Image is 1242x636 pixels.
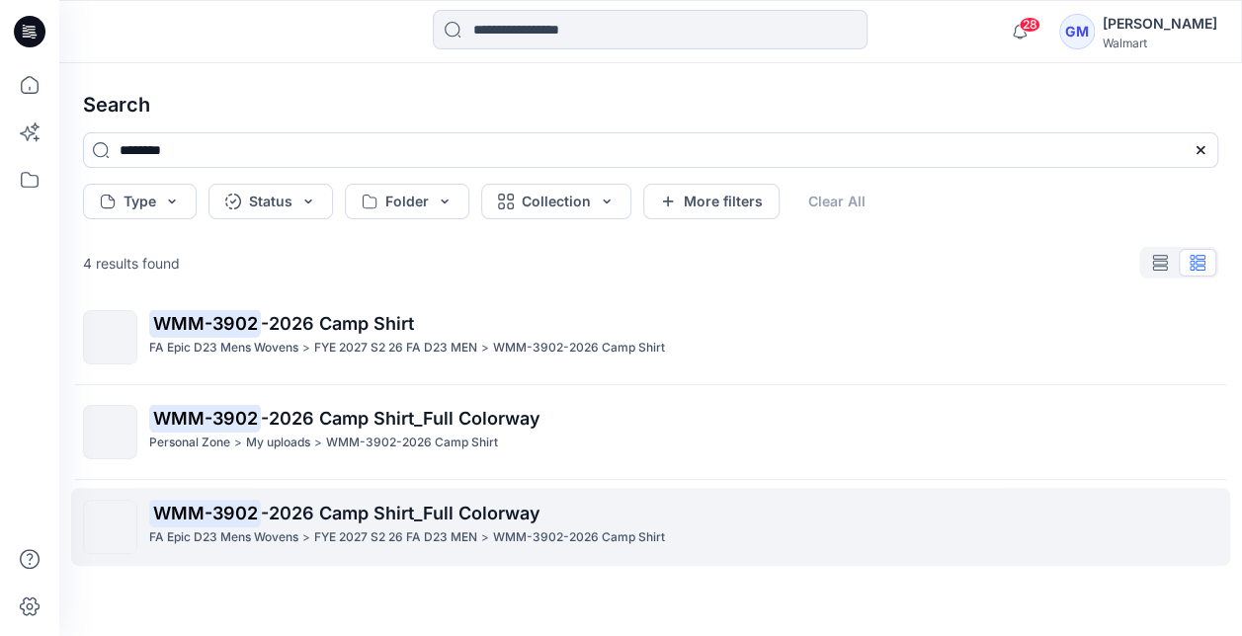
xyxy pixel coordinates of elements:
[493,338,665,358] p: WMM-3902-2026 Camp Shirt
[1103,12,1217,36] div: [PERSON_NAME]
[149,338,298,358] p: FA Epic D23 Mens Wovens
[234,433,242,453] p: >
[302,338,310,358] p: >
[345,184,469,219] button: Folder
[149,433,230,453] p: Personal Zone
[83,184,197,219] button: Type
[71,488,1230,566] a: WMM-3902-2026 Camp Shirt_Full ColorwayFA Epic D23 Mens Wovens>FYE 2027 S2 26 FA D23 MEN>WMM-3902-...
[261,503,540,523] span: -2026 Camp Shirt_Full Colorway
[481,184,631,219] button: Collection
[67,77,1234,132] h4: Search
[208,184,333,219] button: Status
[1059,14,1095,49] div: GM
[481,527,489,548] p: >
[643,184,780,219] button: More filters
[1019,17,1040,33] span: 28
[1103,36,1217,50] div: Walmart
[493,527,665,548] p: WMM-3902-2026 Camp Shirt
[261,408,540,429] span: -2026 Camp Shirt_Full Colorway
[246,433,310,453] p: My uploads
[326,433,498,453] p: WMM-3902-2026 Camp Shirt
[71,298,1230,376] a: WMM-3902-2026 Camp ShirtFA Epic D23 Mens Wovens>FYE 2027 S2 26 FA D23 MEN>WMM-3902-2026 Camp Shirt
[149,499,261,526] mark: WMM-3902
[314,338,477,358] p: FYE 2027 S2 26 FA D23 MEN
[83,253,180,274] p: 4 results found
[149,527,298,548] p: FA Epic D23 Mens Wovens
[302,527,310,548] p: >
[261,313,414,334] span: -2026 Camp Shirt
[149,404,261,432] mark: WMM-3902
[314,433,322,453] p: >
[314,527,477,548] p: FYE 2027 S2 26 FA D23 MEN
[481,338,489,358] p: >
[71,393,1230,471] a: WMM-3902-2026 Camp Shirt_Full ColorwayPersonal Zone>My uploads>WMM-3902-2026 Camp Shirt
[149,309,261,337] mark: WMM-3902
